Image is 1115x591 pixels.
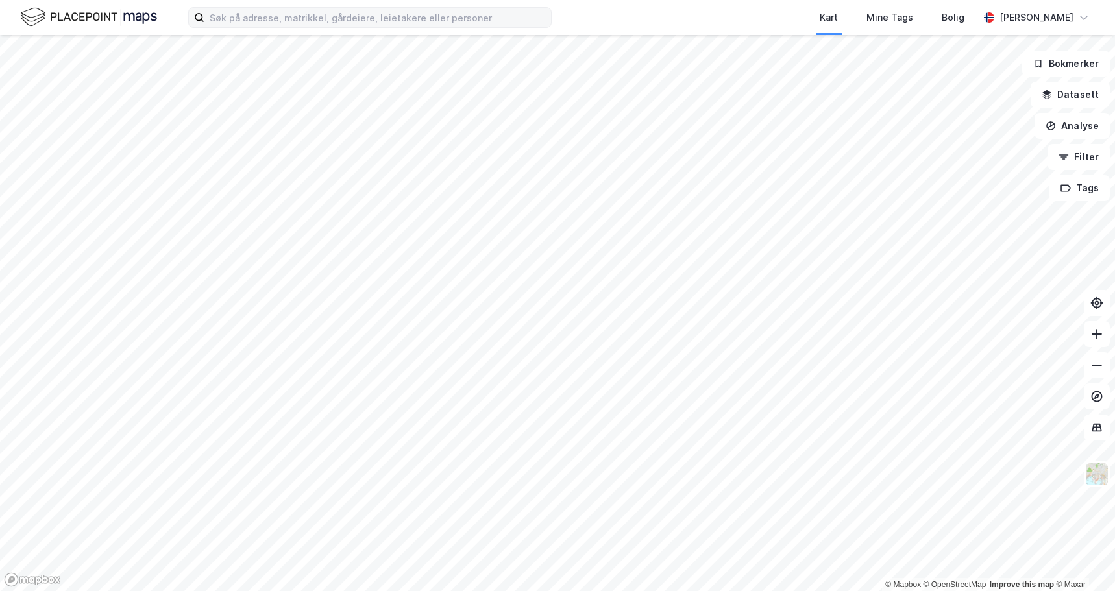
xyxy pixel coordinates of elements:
div: Kart [820,10,838,25]
div: Kontrollprogram for chat [1050,529,1115,591]
iframe: Chat Widget [1050,529,1115,591]
div: Bolig [942,10,964,25]
img: logo.f888ab2527a4732fd821a326f86c7f29.svg [21,6,157,29]
div: [PERSON_NAME] [999,10,1073,25]
input: Søk på adresse, matrikkel, gårdeiere, leietakere eller personer [204,8,551,27]
div: Mine Tags [866,10,913,25]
